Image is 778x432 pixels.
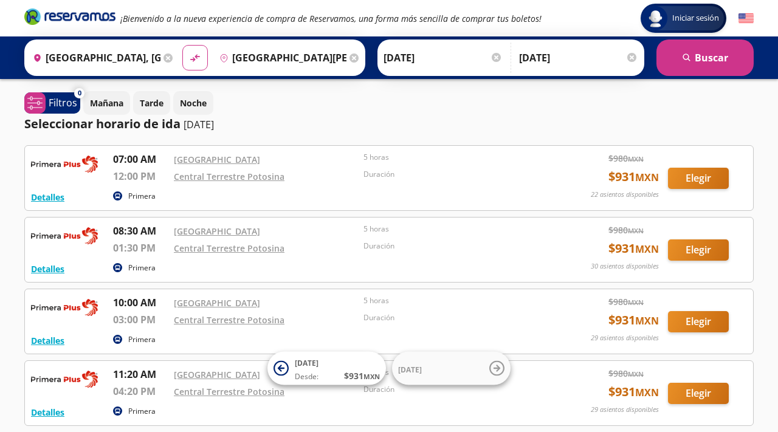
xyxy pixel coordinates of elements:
[174,171,284,182] a: Central Terrestre Potosina
[31,224,98,248] img: RESERVAMOS
[608,311,659,329] span: $ 931
[591,405,659,415] p: 29 asientos disponibles
[591,333,659,343] p: 29 asientos disponibles
[24,115,181,133] p: Seleccionar horario de ida
[128,191,156,202] p: Primera
[174,386,284,397] a: Central Terrestre Potosina
[113,384,168,399] p: 04:20 PM
[31,334,64,347] button: Detalles
[635,314,659,327] small: MXN
[738,11,754,26] button: English
[668,383,729,404] button: Elegir
[31,406,64,419] button: Detalles
[174,225,260,237] a: [GEOGRAPHIC_DATA]
[635,242,659,256] small: MXN
[392,352,511,385] button: [DATE]
[113,312,168,327] p: 03:00 PM
[31,152,98,176] img: RESERVAMOS
[635,386,659,399] small: MXN
[344,369,380,382] span: $ 931
[608,239,659,258] span: $ 931
[295,358,318,368] span: [DATE]
[519,43,638,73] input: Opcional
[83,91,130,115] button: Mañana
[113,169,168,183] p: 12:00 PM
[120,13,542,24] em: ¡Bienvenido a la nueva experiencia de compra de Reservamos, una forma más sencilla de comprar tus...
[363,224,547,235] p: 5 horas
[49,95,77,110] p: Filtros
[363,152,547,163] p: 5 horas
[174,314,284,326] a: Central Terrestre Potosina
[78,88,81,98] span: 0
[90,97,123,109] p: Mañana
[113,152,168,166] p: 07:00 AM
[608,152,644,165] span: $ 980
[113,224,168,238] p: 08:30 AM
[363,241,547,252] p: Duración
[215,43,347,73] input: Buscar Destino
[174,297,260,309] a: [GEOGRAPHIC_DATA]
[184,117,214,132] p: [DATE]
[31,262,64,275] button: Detalles
[608,367,644,380] span: $ 980
[398,364,422,374] span: [DATE]
[363,372,380,381] small: MXN
[608,224,644,236] span: $ 980
[363,312,547,323] p: Duración
[128,334,156,345] p: Primera
[608,383,659,401] span: $ 931
[363,295,547,306] p: 5 horas
[668,168,729,189] button: Elegir
[140,97,164,109] p: Tarde
[180,97,207,109] p: Noche
[31,191,64,204] button: Detalles
[24,92,80,114] button: 0Filtros
[363,169,547,180] p: Duración
[113,295,168,310] p: 10:00 AM
[174,154,260,165] a: [GEOGRAPHIC_DATA]
[31,367,98,391] img: RESERVAMOS
[28,43,160,73] input: Buscar Origen
[267,352,386,385] button: [DATE]Desde:$931MXN
[128,406,156,417] p: Primera
[128,262,156,273] p: Primera
[173,91,213,115] button: Noche
[363,384,547,395] p: Duración
[591,190,659,200] p: 22 asientos disponibles
[384,43,503,73] input: Elegir Fecha
[591,261,659,272] p: 30 asientos disponibles
[31,295,98,320] img: RESERVAMOS
[113,367,168,382] p: 11:20 AM
[667,12,724,24] span: Iniciar sesión
[628,369,644,379] small: MXN
[608,168,659,186] span: $ 931
[24,7,115,29] a: Brand Logo
[174,242,284,254] a: Central Terrestre Potosina
[628,154,644,163] small: MXN
[656,39,754,76] button: Buscar
[628,298,644,307] small: MXN
[608,295,644,308] span: $ 980
[668,311,729,332] button: Elegir
[668,239,729,261] button: Elegir
[24,7,115,26] i: Brand Logo
[635,171,659,184] small: MXN
[113,241,168,255] p: 01:30 PM
[628,226,644,235] small: MXN
[133,91,170,115] button: Tarde
[295,371,318,382] span: Desde:
[174,369,260,380] a: [GEOGRAPHIC_DATA]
